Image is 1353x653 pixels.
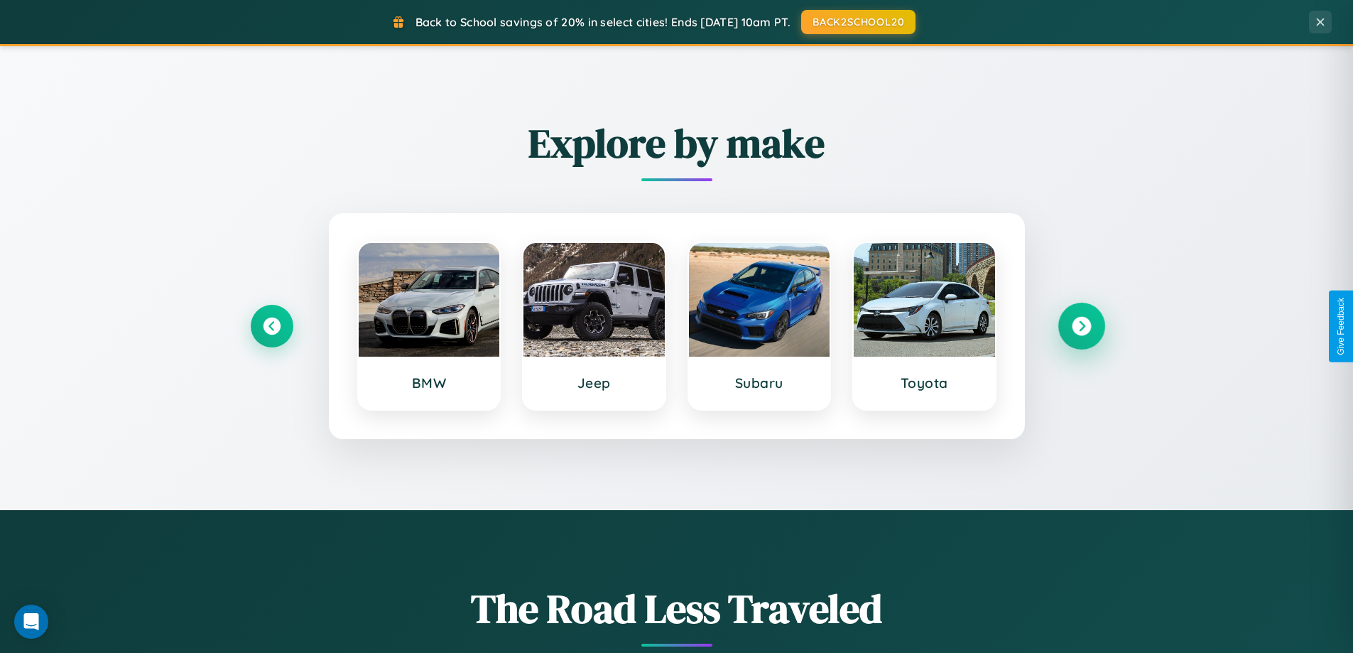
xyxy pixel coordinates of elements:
h3: Subaru [703,374,816,392]
span: Back to School savings of 20% in select cities! Ends [DATE] 10am PT. [415,15,790,29]
h1: The Road Less Traveled [251,581,1103,636]
h2: Explore by make [251,116,1103,171]
h3: BMW [373,374,486,392]
h3: Toyota [868,374,981,392]
button: BACK2SCHOOL20 [801,10,915,34]
div: Give Feedback [1336,298,1346,355]
div: Open Intercom Messenger [14,605,48,639]
h3: Jeep [538,374,651,392]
